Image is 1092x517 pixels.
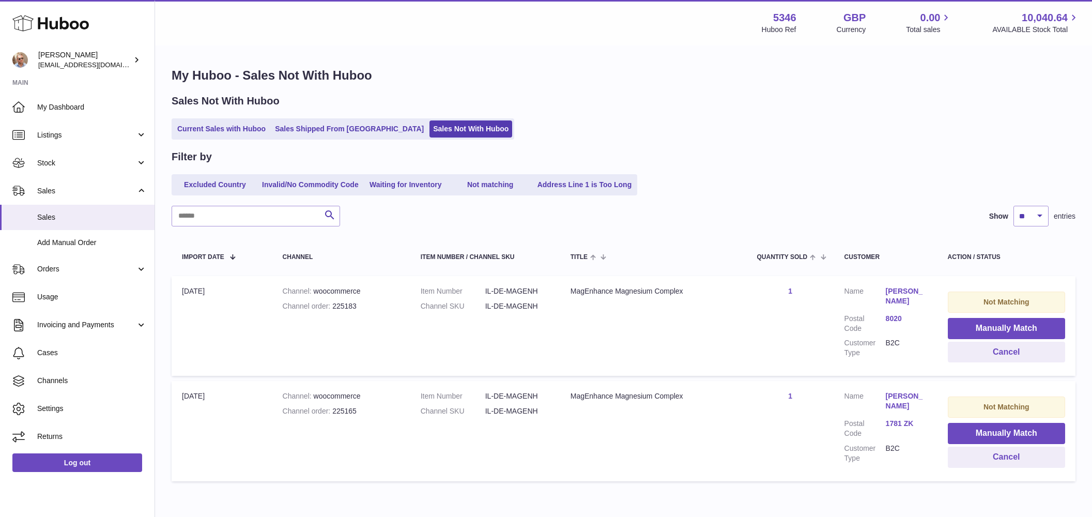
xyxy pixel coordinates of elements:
[485,406,550,416] dd: IL-DE-MAGENH
[983,298,1029,306] strong: Not Matching
[948,318,1065,339] button: Manually Match
[844,419,886,438] dt: Postal Code
[989,211,1008,221] label: Show
[283,301,400,311] div: 225183
[757,254,807,261] span: Quantity Sold
[886,391,927,411] a: [PERSON_NAME]
[283,407,333,415] strong: Channel order
[886,286,927,306] a: [PERSON_NAME]
[38,50,131,70] div: [PERSON_NAME]
[421,301,485,311] dt: Channel SKU
[906,11,952,35] a: 0.00 Total sales
[788,392,792,400] a: 1
[992,25,1080,35] span: AVAILABLE Stock Total
[571,391,736,401] div: MagEnhance Magnesium Complex
[773,11,796,25] strong: 5346
[1054,211,1075,221] span: entries
[172,150,212,164] h2: Filter by
[948,423,1065,444] button: Manually Match
[485,286,550,296] dd: IL-DE-MAGENH
[571,254,588,261] span: Title
[283,406,400,416] div: 225165
[886,314,927,324] a: 8020
[283,392,314,400] strong: Channel
[174,120,269,138] a: Current Sales with Huboo
[172,381,272,481] td: [DATE]
[283,286,400,296] div: woocommerce
[364,176,447,193] a: Waiting for Inventory
[906,25,952,35] span: Total sales
[37,130,136,140] span: Listings
[788,287,792,295] a: 1
[844,314,886,333] dt: Postal Code
[283,254,400,261] div: Channel
[571,286,736,296] div: MagEnhance Magnesium Complex
[38,60,152,69] span: [EMAIL_ADDRESS][DOMAIN_NAME]
[844,444,886,463] dt: Customer Type
[920,11,941,25] span: 0.00
[421,286,485,296] dt: Item Number
[762,25,796,35] div: Huboo Ref
[37,376,147,386] span: Channels
[485,391,550,401] dd: IL-DE-MAGENH
[992,11,1080,35] a: 10,040.64 AVAILABLE Stock Total
[172,94,280,108] h2: Sales Not With Huboo
[485,301,550,311] dd: IL-DE-MAGENH
[182,254,224,261] span: Import date
[37,404,147,414] span: Settings
[271,120,427,138] a: Sales Shipped From [GEOGRAPHIC_DATA]
[983,403,1029,411] strong: Not Matching
[37,432,147,442] span: Returns
[421,406,485,416] dt: Channel SKU
[421,254,550,261] div: Item Number / Channel SKU
[421,391,485,401] dt: Item Number
[37,158,136,168] span: Stock
[172,276,272,376] td: [DATE]
[37,238,147,248] span: Add Manual Order
[37,186,136,196] span: Sales
[283,287,314,295] strong: Channel
[37,320,136,330] span: Invoicing and Payments
[283,302,333,310] strong: Channel order
[1022,11,1068,25] span: 10,040.64
[948,254,1065,261] div: Action / Status
[258,176,362,193] a: Invalid/No Commodity Code
[844,391,886,414] dt: Name
[172,67,1075,84] h1: My Huboo - Sales Not With Huboo
[429,120,512,138] a: Sales Not With Huboo
[843,11,866,25] strong: GBP
[37,264,136,274] span: Orders
[37,348,147,358] span: Cases
[534,176,636,193] a: Address Line 1 is Too Long
[844,254,927,261] div: Customer
[37,212,147,222] span: Sales
[37,292,147,302] span: Usage
[886,338,927,358] dd: B2C
[886,444,927,463] dd: B2C
[449,176,532,193] a: Not matching
[12,52,28,68] img: support@radoneltd.co.uk
[837,25,866,35] div: Currency
[844,338,886,358] dt: Customer Type
[844,286,886,309] dt: Name
[948,342,1065,363] button: Cancel
[12,453,142,472] a: Log out
[37,102,147,112] span: My Dashboard
[283,391,400,401] div: woocommerce
[948,447,1065,468] button: Cancel
[886,419,927,429] a: 1781 ZK
[174,176,256,193] a: Excluded Country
